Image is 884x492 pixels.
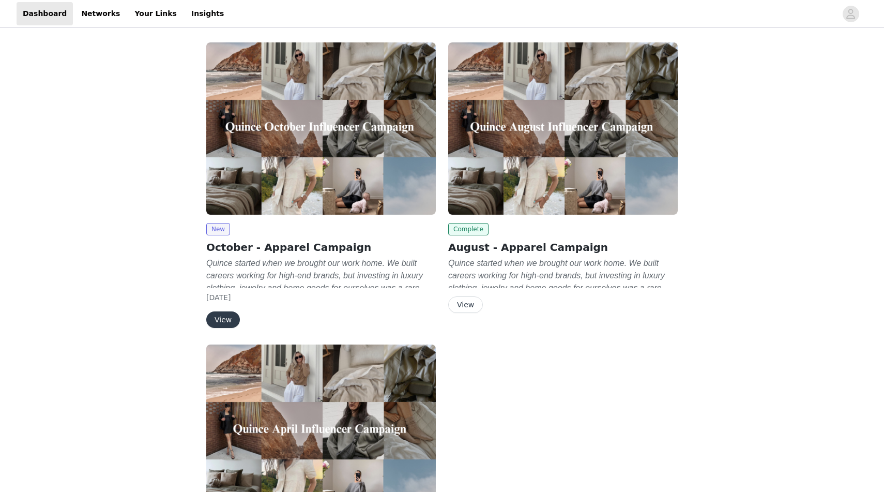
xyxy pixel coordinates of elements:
[206,316,240,324] a: View
[448,223,489,235] span: Complete
[185,2,230,25] a: Insights
[448,240,678,255] h2: August - Apparel Campaign
[448,296,483,313] button: View
[448,259,668,330] em: Quince started when we brought our work home. We built careers working for high-end brands, but i...
[448,301,483,309] a: View
[448,42,678,215] img: Quince
[206,293,231,302] span: [DATE]
[206,42,436,215] img: Quince
[206,223,230,235] span: New
[846,6,856,22] div: avatar
[17,2,73,25] a: Dashboard
[206,259,426,330] em: Quince started when we brought our work home. We built careers working for high-end brands, but i...
[75,2,126,25] a: Networks
[128,2,183,25] a: Your Links
[206,311,240,328] button: View
[206,240,436,255] h2: October - Apparel Campaign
